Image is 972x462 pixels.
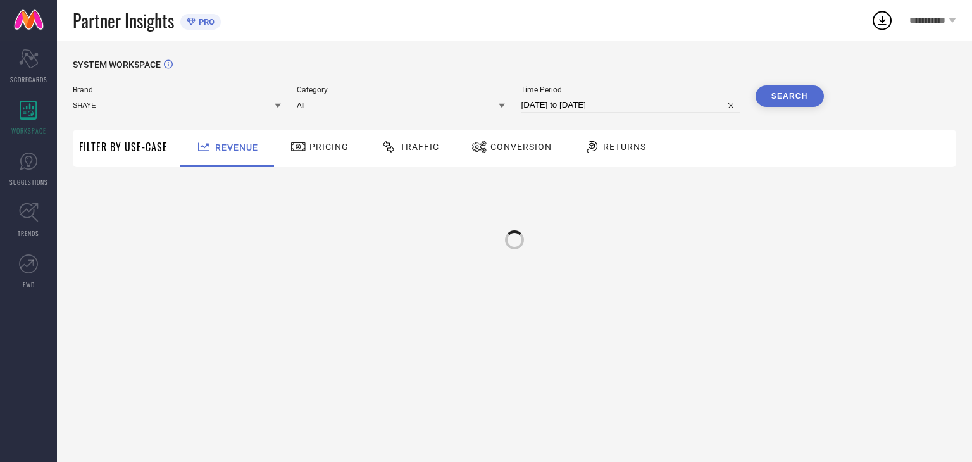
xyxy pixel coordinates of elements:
[196,17,215,27] span: PRO
[215,142,258,153] span: Revenue
[603,142,646,152] span: Returns
[309,142,349,152] span: Pricing
[23,280,35,289] span: FWD
[73,8,174,34] span: Partner Insights
[73,59,161,70] span: SYSTEM WORKSPACE
[871,9,894,32] div: Open download list
[11,126,46,135] span: WORKSPACE
[18,228,39,238] span: TRENDS
[10,75,47,84] span: SCORECARDS
[521,97,739,113] input: Select time period
[756,85,824,107] button: Search
[9,177,48,187] span: SUGGESTIONS
[297,85,505,94] span: Category
[490,142,552,152] span: Conversion
[400,142,439,152] span: Traffic
[79,139,168,154] span: Filter By Use-Case
[73,85,281,94] span: Brand
[521,85,739,94] span: Time Period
